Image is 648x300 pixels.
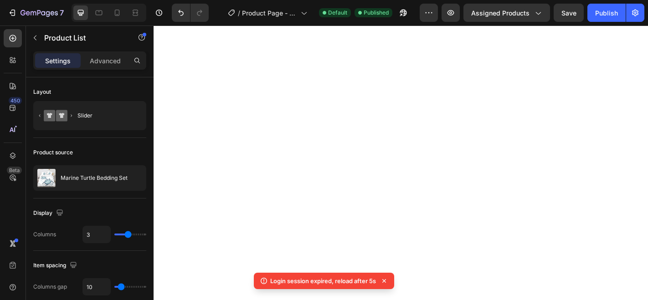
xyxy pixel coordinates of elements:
[33,148,73,157] div: Product source
[33,283,67,291] div: Columns gap
[44,32,122,43] p: Product List
[242,8,297,18] span: Product Page - [DATE] 11:09:44
[33,230,56,239] div: Columns
[463,4,550,22] button: Assigned Products
[7,167,22,174] div: Beta
[154,25,648,300] iframe: Design area
[617,255,639,277] iframe: Intercom live chat
[328,9,347,17] span: Default
[83,226,110,243] input: Auto
[90,56,121,66] p: Advanced
[471,8,530,18] span: Assigned Products
[4,4,68,22] button: 7
[33,88,51,96] div: Layout
[33,207,65,219] div: Display
[172,4,209,22] div: Undo/Redo
[61,175,128,181] p: Marine Turtle Bedding Set
[9,97,22,104] div: 450
[561,9,576,17] span: Save
[33,259,79,272] div: Item spacing
[270,276,376,285] p: Login session expired, reload after 5s
[595,8,618,18] div: Publish
[83,279,110,295] input: Auto
[587,4,626,22] button: Publish
[554,4,584,22] button: Save
[45,56,71,66] p: Settings
[364,9,389,17] span: Published
[77,105,133,126] div: Slider
[238,8,240,18] span: /
[60,7,64,18] p: 7
[37,169,56,187] img: product feature img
